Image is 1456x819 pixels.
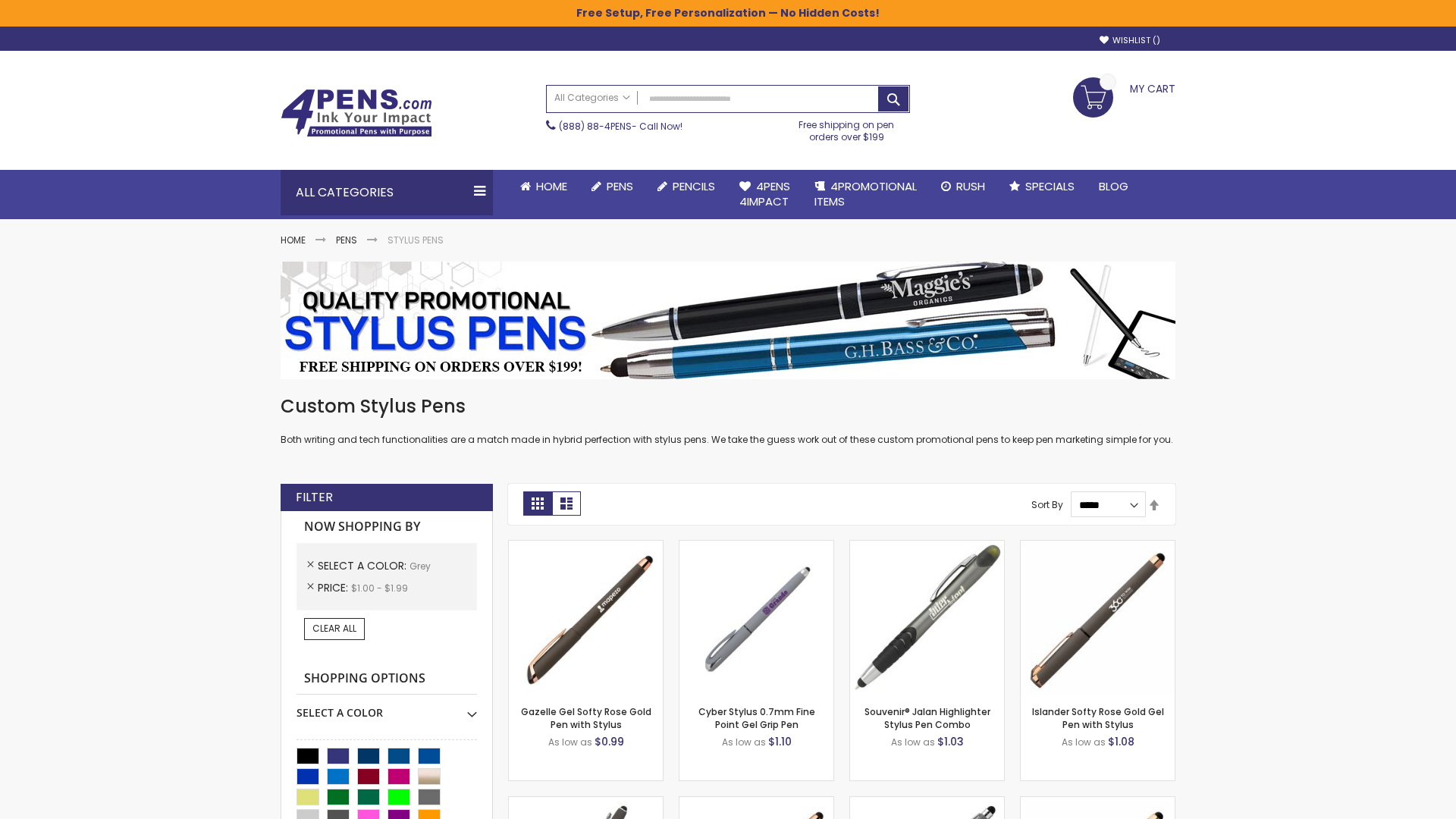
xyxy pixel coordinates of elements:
[559,120,682,133] span: - Call Now!
[509,541,663,695] img: Gazelle Gel Softy Rose Gold Pen with Stylus-Grey
[937,734,964,749] span: $1.03
[318,558,409,573] span: Select A Color
[722,736,766,748] span: As low as
[281,89,432,137] img: 4Pens Custom Pens and Promotional Products
[864,705,990,730] a: Souvenir® Jalan Highlighter Stylus Pen Combo
[521,705,651,730] a: Gazelle Gel Softy Rose Gold Pen with Stylus
[1021,540,1175,553] a: Islander Softy Rose Gold Gel Pen with Stylus-Grey
[1108,734,1134,749] span: $1.08
[727,170,802,219] a: 4Pens4impact
[281,394,1175,447] div: Both writing and tech functionalities are a match made in hybrid perfection with stylus pens. We ...
[409,560,431,573] span: Grey
[850,796,1004,809] a: Minnelli Softy Pen with Stylus - Laser Engraved-Grey
[1021,796,1175,809] a: Islander Softy Rose Gold Gel Pen with Stylus - ColorJet Imprint-Grey
[547,86,638,111] a: All Categories
[1025,178,1075,194] span: Specials
[1021,541,1175,695] img: Islander Softy Rose Gold Gel Pen with Stylus-Grey
[351,582,408,595] span: $1.00 - $1.99
[679,540,833,553] a: Cyber Stylus 0.7mm Fine Point Gel Grip Pen-Grey
[956,178,985,194] span: Rush
[548,736,592,748] span: As low as
[536,178,567,194] span: Home
[304,618,365,639] a: Clear All
[1087,170,1141,203] a: Blog
[388,234,444,246] strong: Stylus Pens
[607,178,633,194] span: Pens
[850,541,1004,695] img: Souvenir® Jalan Highlighter Stylus Pen Combo-Grey
[595,734,624,749] span: $0.99
[297,511,477,543] strong: Now Shopping by
[297,695,477,720] div: Select A Color
[336,234,357,246] a: Pens
[281,170,493,215] div: All Categories
[679,541,833,695] img: Cyber Stylus 0.7mm Fine Point Gel Grip Pen-Grey
[645,170,727,203] a: Pencils
[296,489,333,506] strong: Filter
[929,170,997,203] a: Rush
[559,120,632,133] a: (888) 88-4PENS
[281,234,306,246] a: Home
[523,491,552,516] strong: Grid
[891,736,935,748] span: As low as
[509,540,663,553] a: Gazelle Gel Softy Rose Gold Pen with Stylus-Grey
[1031,498,1063,511] label: Sort By
[768,734,792,749] span: $1.10
[509,796,663,809] a: Custom Soft Touch® Metal Pens with Stylus-Grey
[318,580,351,595] span: Price
[802,170,929,219] a: 4PROMOTIONALITEMS
[679,796,833,809] a: Gazelle Gel Softy Rose Gold Pen with Stylus - ColorJet-Grey
[508,170,579,203] a: Home
[1100,35,1160,46] a: Wishlist
[673,178,715,194] span: Pencils
[814,178,917,209] span: 4PROMOTIONAL ITEMS
[739,178,790,209] span: 4Pens 4impact
[554,92,630,104] span: All Categories
[1032,705,1164,730] a: Islander Softy Rose Gold Gel Pen with Stylus
[1062,736,1106,748] span: As low as
[297,663,477,695] strong: Shopping Options
[281,262,1175,379] img: Stylus Pens
[997,170,1087,203] a: Specials
[579,170,645,203] a: Pens
[698,705,815,730] a: Cyber Stylus 0.7mm Fine Point Gel Grip Pen
[281,394,1175,419] h1: Custom Stylus Pens
[783,113,911,143] div: Free shipping on pen orders over $199
[850,540,1004,553] a: Souvenir® Jalan Highlighter Stylus Pen Combo-Grey
[312,622,356,635] span: Clear All
[1099,178,1128,194] span: Blog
